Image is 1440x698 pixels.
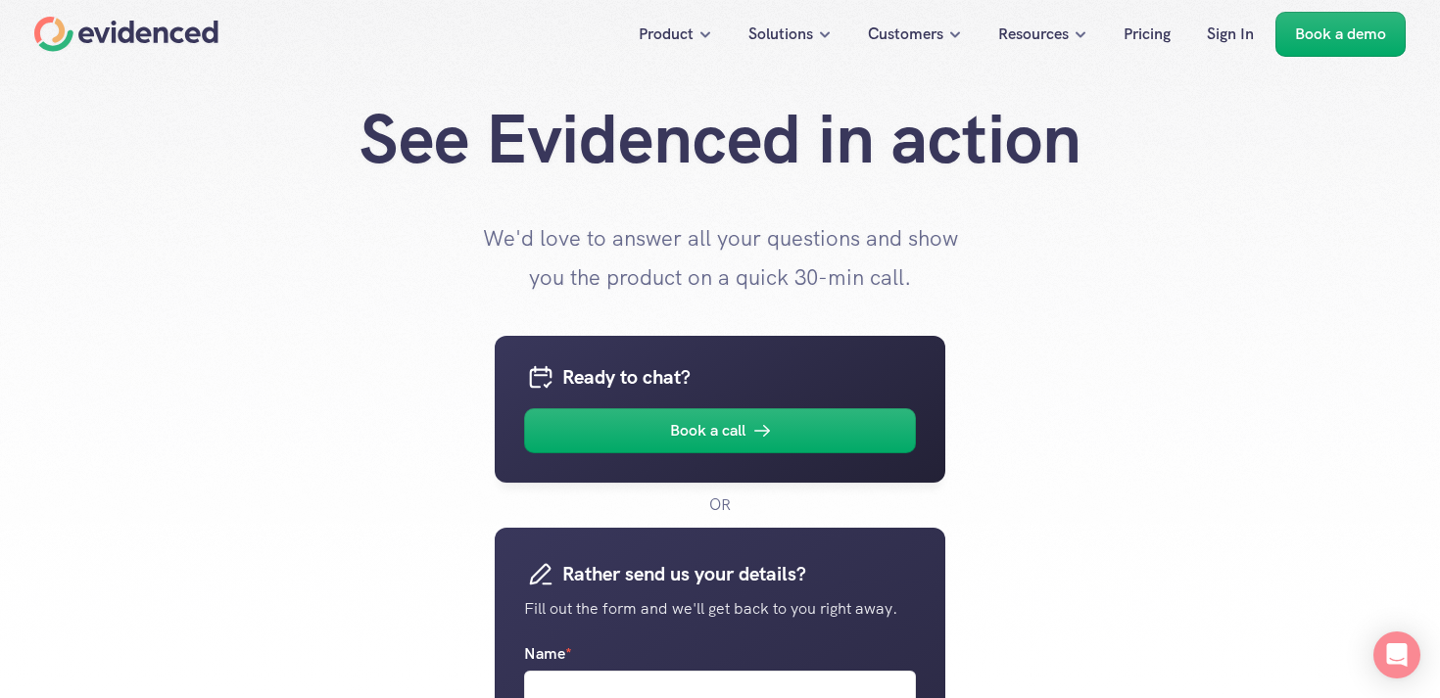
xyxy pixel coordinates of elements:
[1207,22,1254,47] p: Sign In
[34,17,218,52] a: Home
[1295,22,1386,47] p: Book a demo
[562,558,916,589] h5: Rather send us your details?
[1124,22,1171,47] p: Pricing
[998,22,1069,47] p: Resources
[524,596,916,622] p: Fill out the form and we'll get back to you right away.
[524,408,916,453] a: Book a call
[562,361,916,393] h5: Ready to chat?
[1373,631,1420,678] div: Open Intercom Messenger
[709,492,731,518] p: OR
[639,22,694,47] p: Product
[1192,12,1269,57] a: Sign In
[1109,12,1185,57] a: Pricing
[748,22,813,47] p: Solutions
[328,98,1112,180] h1: See Evidenced in action
[475,219,965,297] p: We'd love to answer all your questions and show you the product on a quick 30-min call.
[1275,12,1406,57] a: Book a demo
[868,22,943,47] p: Customers
[524,640,572,666] p: Name
[670,418,745,443] p: Book a call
